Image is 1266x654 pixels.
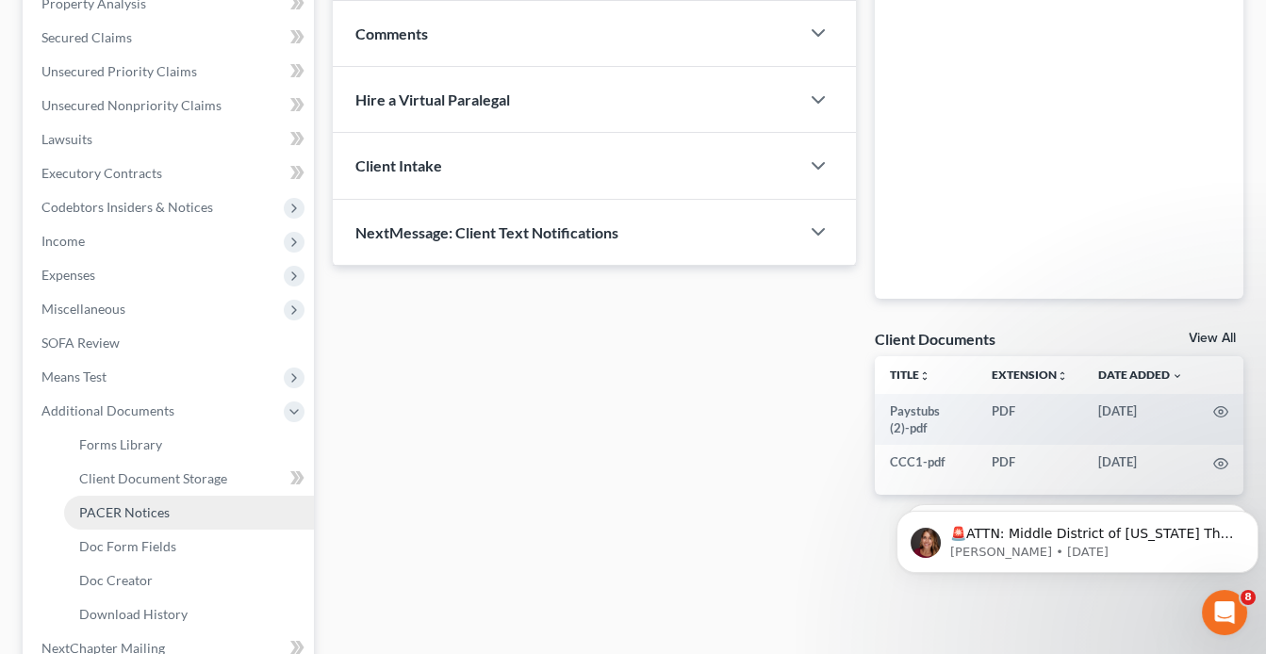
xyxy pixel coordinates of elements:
span: Codebtors Insiders & Notices [41,199,213,215]
a: Forms Library [64,428,314,462]
a: View All [1189,332,1236,345]
span: Hire a Virtual Paralegal [355,90,510,108]
a: Client Document Storage [64,462,314,496]
span: Income [41,233,85,249]
span: Additional Documents [41,402,174,418]
a: PACER Notices [64,496,314,530]
span: 8 [1241,590,1256,605]
i: expand_more [1172,370,1183,382]
div: Client Documents [875,329,995,349]
span: Means Test [41,368,107,384]
span: Doc Form Fields [79,538,176,554]
a: Unsecured Priority Claims [26,55,314,89]
td: PDF [977,445,1083,479]
a: Doc Form Fields [64,530,314,564]
span: Executory Contracts [41,165,162,181]
td: CCC1-pdf [875,445,977,479]
span: SOFA Review [41,335,120,351]
iframe: Intercom notifications message [889,471,1266,603]
span: Forms Library [79,436,162,452]
a: SOFA Review [26,326,314,360]
a: Date Added expand_more [1098,368,1183,382]
i: unfold_more [919,370,930,382]
span: Doc Creator [79,572,153,588]
span: Unsecured Nonpriority Claims [41,97,222,113]
iframe: Intercom live chat [1202,590,1247,635]
td: [DATE] [1083,394,1198,446]
a: Unsecured Nonpriority Claims [26,89,314,123]
span: Client Document Storage [79,470,227,486]
a: Secured Claims [26,21,314,55]
span: PACER Notices [79,504,170,520]
a: Titleunfold_more [890,368,930,382]
span: Expenses [41,267,95,283]
a: Executory Contracts [26,156,314,190]
span: Comments [355,25,428,42]
a: Doc Creator [64,564,314,597]
a: Lawsuits [26,123,314,156]
td: Paystubs (2)-pdf [875,394,977,446]
td: PDF [977,394,1083,446]
span: Miscellaneous [41,301,125,317]
span: Secured Claims [41,29,132,45]
span: Lawsuits [41,131,92,147]
i: unfold_more [1057,370,1068,382]
span: NextMessage: Client Text Notifications [355,223,618,241]
td: [DATE] [1083,445,1198,479]
span: Client Intake [355,156,442,174]
a: Download History [64,597,314,631]
a: Extensionunfold_more [992,368,1068,382]
span: Download History [79,606,188,622]
span: Unsecured Priority Claims [41,63,197,79]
